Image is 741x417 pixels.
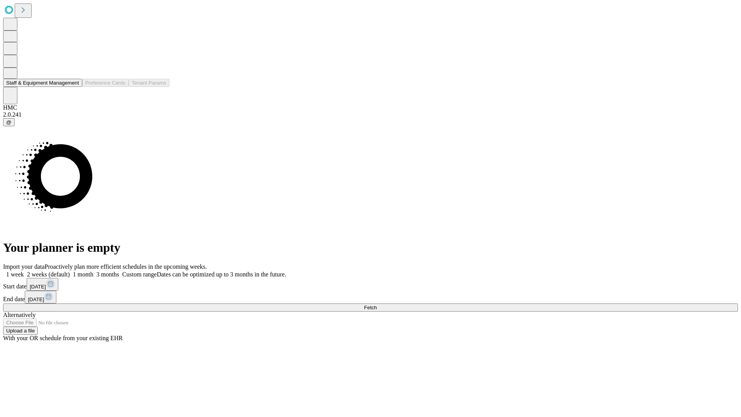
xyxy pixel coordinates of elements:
button: Fetch [3,303,738,312]
span: 1 week [6,271,24,278]
span: 1 month [73,271,93,278]
span: 2 weeks (default) [27,271,70,278]
div: Start date [3,278,738,291]
span: [DATE] [30,284,46,290]
button: Staff & Equipment Management [3,79,82,87]
button: @ [3,118,15,126]
span: Fetch [364,305,377,310]
div: 2.0.241 [3,111,738,118]
span: [DATE] [28,297,44,302]
button: [DATE] [27,278,58,291]
span: Dates can be optimized up to 3 months in the future. [157,271,286,278]
button: Upload a file [3,327,38,335]
button: Tenant Params [129,79,169,87]
button: Preference Cards [82,79,129,87]
button: [DATE] [25,291,56,303]
span: Import your data [3,263,45,270]
span: With your OR schedule from your existing EHR [3,335,123,341]
div: HMC [3,104,738,111]
div: End date [3,291,738,303]
span: @ [6,119,12,125]
span: Custom range [122,271,157,278]
span: 3 months [96,271,119,278]
h1: Your planner is empty [3,241,738,255]
span: Proactively plan more efficient schedules in the upcoming weeks. [45,263,207,270]
span: Alternatively [3,312,36,318]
